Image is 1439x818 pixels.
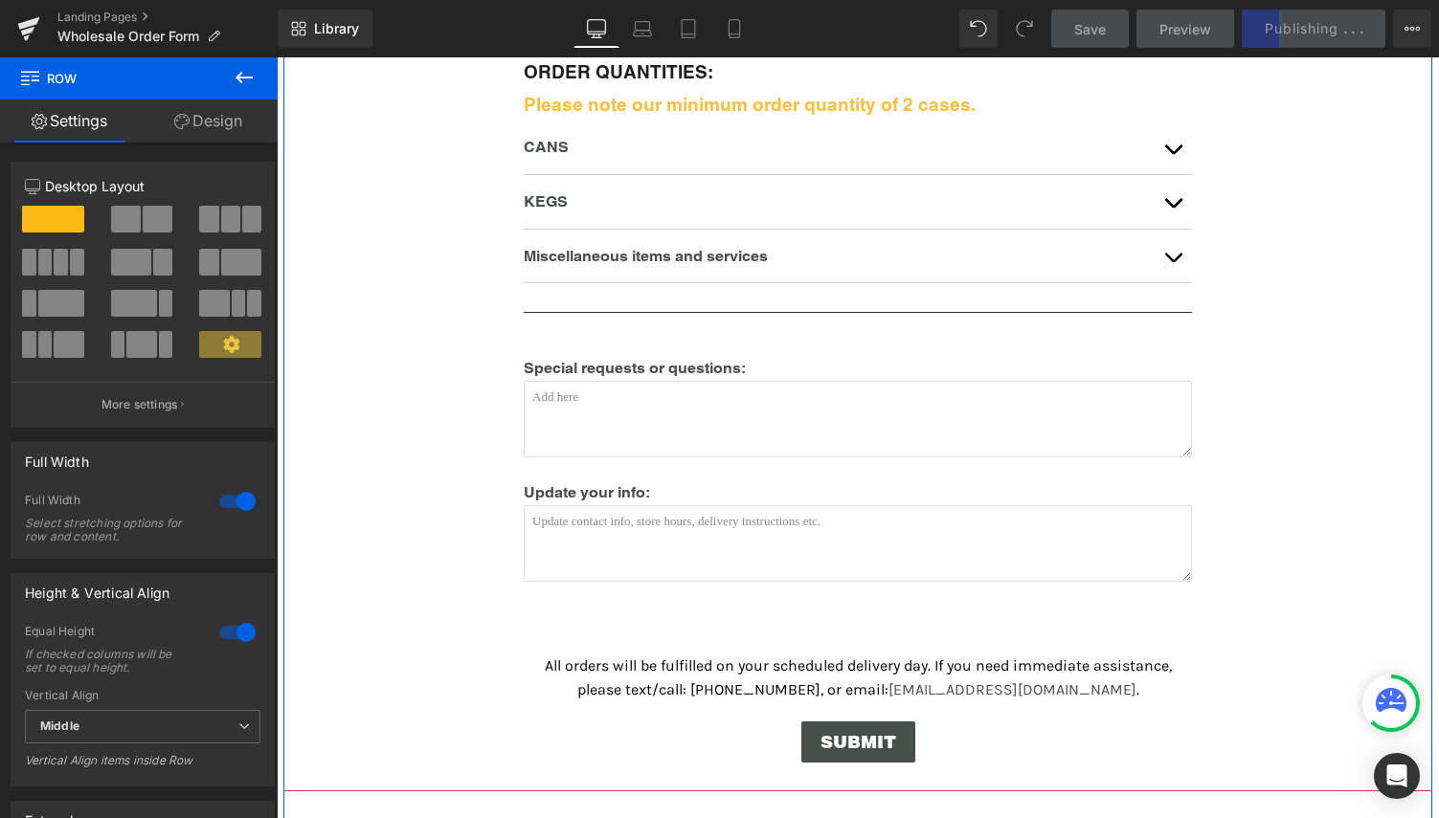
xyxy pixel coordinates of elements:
[25,517,197,543] div: Select stretching options for row and content.
[959,10,998,48] button: Undo
[101,396,178,413] p: More settings
[247,132,877,157] p: KEGS
[25,753,260,781] div: Vertical Align items inside Row
[57,10,278,25] a: Landing Pages
[314,20,359,37] span: Library
[268,599,895,642] font: All orders will be fulfilled on your scheduled delivery day. If you need immediate assistance, pl...
[19,57,211,99] span: Row
[573,10,619,48] a: Desktop
[278,10,372,48] a: New Library
[1074,19,1106,39] span: Save
[247,77,877,102] p: CANS
[247,187,877,211] p: Miscellaneous items and services
[25,624,200,644] div: Equal Height
[1159,19,1211,39] span: Preview
[711,10,757,48] a: Mobile
[247,423,915,448] p: Update your info:
[612,623,860,641] a: [EMAIL_ADDRESS][DOMAIN_NAME]
[1374,753,1420,799] div: Open Intercom Messenger
[25,493,200,513] div: Full Width
[665,10,711,48] a: Tablet
[25,443,89,470] div: Full Width
[247,36,699,57] font: Please note our minimum order quantity of 2 cases.
[57,29,199,44] span: Wholesale Order Form
[1136,10,1234,48] a: Preview
[40,719,79,733] b: Middle
[1393,10,1431,48] button: More
[11,382,274,427] button: More settings
[525,664,639,705] button: Submit
[619,10,665,48] a: Laptop
[1005,10,1044,48] button: Redo
[247,4,437,25] strong: ORDER QUANTITIES:
[139,99,278,143] a: Design
[25,648,197,674] div: If checked columns will be set to equal height.
[25,176,260,196] p: Desktop Layout
[247,298,915,323] p: Special requests or questions:
[25,689,260,702] div: Vertical Align
[25,574,169,601] div: Height & Vertical Align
